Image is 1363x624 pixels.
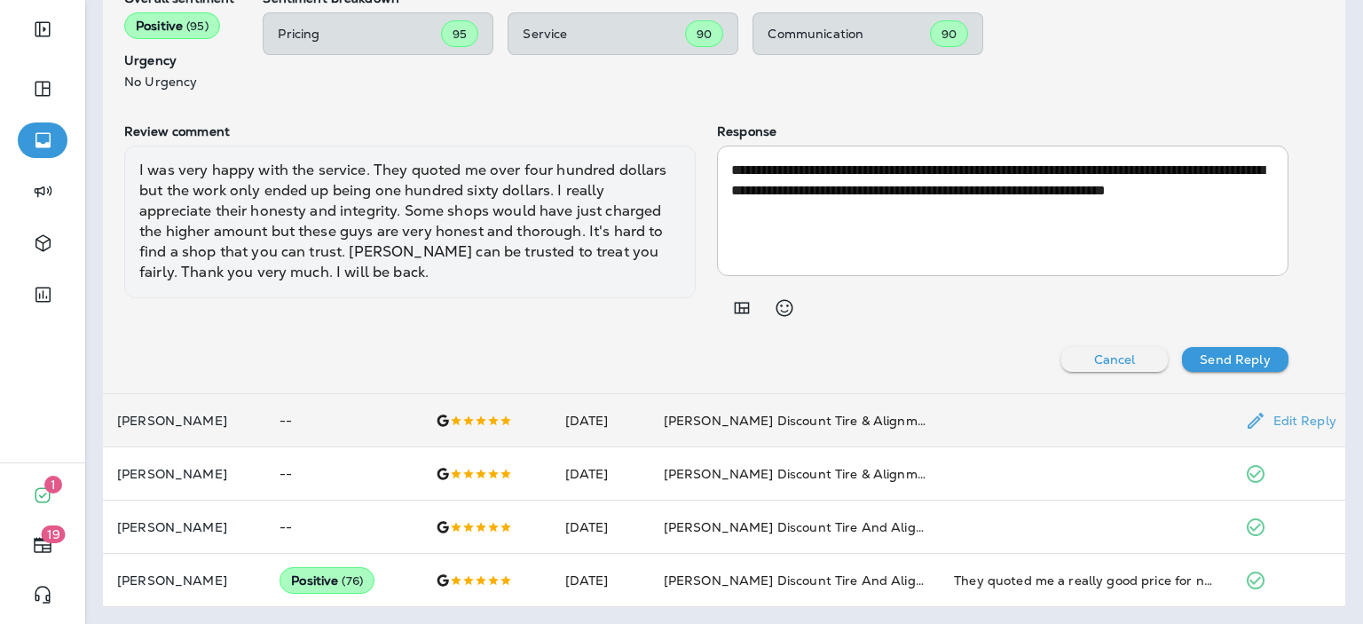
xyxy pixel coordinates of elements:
[278,27,441,41] p: Pricing
[117,414,251,428] p: [PERSON_NAME]
[664,413,1227,429] span: [PERSON_NAME] Discount Tire & Alignment- [GEOGRAPHIC_DATA] ([STREET_ADDRESS])
[717,124,1288,138] p: Response
[124,146,696,297] div: I was very happy with the service. They quoted me over four hundred dollars but the work only end...
[124,124,696,138] p: Review comment
[1266,414,1336,428] p: Edit Reply
[551,447,650,501] td: [DATE]
[453,27,467,42] span: 95
[124,75,234,89] p: No Urgency
[1061,347,1168,372] button: Cancel
[44,476,62,494] span: 1
[265,447,422,501] td: --
[697,27,712,42] span: 90
[1094,352,1136,367] p: Cancel
[280,567,374,594] div: Positive
[724,290,760,326] button: Add in a premade template
[1200,352,1270,367] p: Send Reply
[124,12,220,39] div: Positive
[18,12,67,47] button: Expand Sidebar
[954,572,1216,589] div: They quoted me a really good price for new tires after I got a flat and suggested that I get trip...
[117,573,251,588] p: [PERSON_NAME]
[342,573,363,588] span: ( 76 )
[551,554,650,607] td: [DATE]
[551,501,650,554] td: [DATE]
[941,27,957,42] span: 90
[664,573,1249,588] span: [PERSON_NAME] Discount Tire And Alignment - [GEOGRAPHIC_DATA] ([STREET_ADDRESS])
[265,394,422,447] td: --
[1182,347,1288,372] button: Send Reply
[551,394,650,447] td: [DATE]
[523,27,685,41] p: Service
[117,520,251,534] p: [PERSON_NAME]
[767,290,802,326] button: Select an emoji
[664,519,1249,535] span: [PERSON_NAME] Discount Tire And Alignment - [GEOGRAPHIC_DATA] ([STREET_ADDRESS])
[664,466,1221,482] span: [PERSON_NAME] Discount Tire & Alignment [GEOGRAPHIC_DATA] ([STREET_ADDRESS])
[124,53,234,67] p: Urgency
[117,467,251,481] p: [PERSON_NAME]
[265,501,422,554] td: --
[18,527,67,563] button: 19
[186,19,209,34] span: ( 95 )
[42,525,66,543] span: 19
[768,27,930,41] p: Communication
[18,478,67,513] button: 1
